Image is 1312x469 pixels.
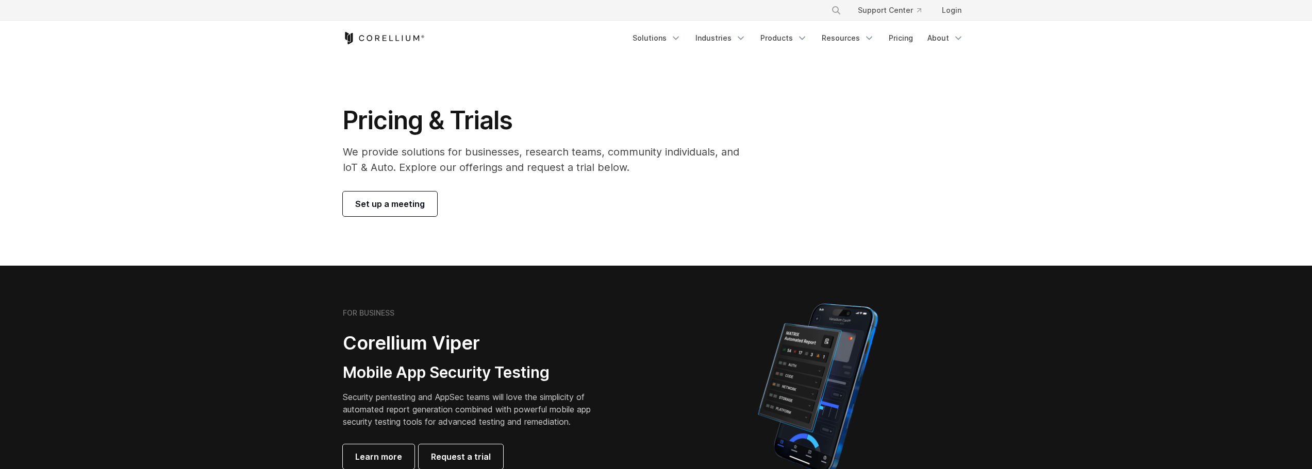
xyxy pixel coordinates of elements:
a: Support Center [850,1,929,20]
div: Navigation Menu [626,29,970,47]
div: Navigation Menu [819,1,970,20]
p: Security pentesting and AppSec teams will love the simplicity of automated report generation comb... [343,391,607,428]
a: About [921,29,970,47]
a: Learn more [343,444,414,469]
h6: FOR BUSINESS [343,308,394,318]
h3: Mobile App Security Testing [343,363,607,383]
a: Industries [689,29,752,47]
a: Request a trial [419,444,503,469]
h1: Pricing & Trials [343,105,754,136]
a: Set up a meeting [343,192,437,216]
span: Learn more [355,450,402,463]
h2: Corellium Viper [343,332,607,355]
p: We provide solutions for businesses, research teams, community individuals, and IoT & Auto. Explo... [343,144,754,175]
a: Resources [816,29,881,47]
span: Set up a meeting [355,198,425,210]
span: Request a trial [431,450,491,463]
a: Login [934,1,970,20]
a: Solutions [626,29,687,47]
button: Search [827,1,845,20]
a: Products [754,29,813,47]
a: Corellium Home [343,32,425,44]
a: Pricing [883,29,919,47]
